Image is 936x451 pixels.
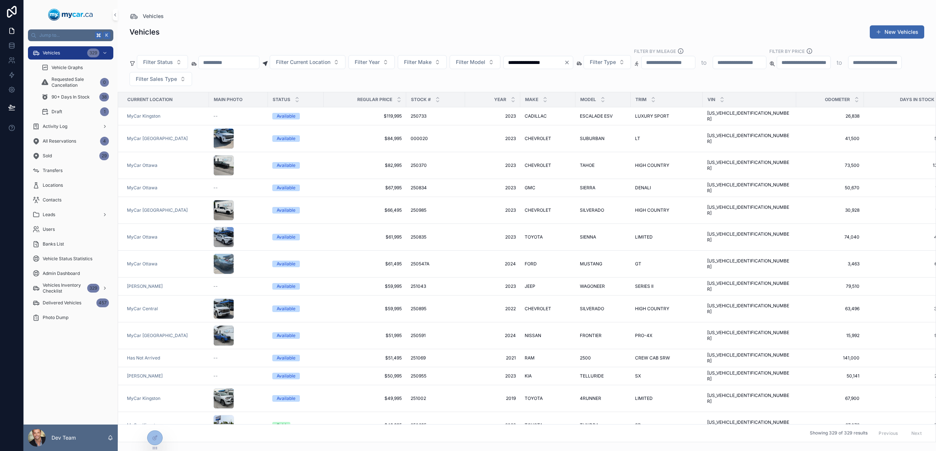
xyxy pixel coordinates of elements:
a: [US_VEHICLE_IDENTIFICATION_NUMBER] [707,133,792,144]
span: MUSTANG [580,261,602,267]
a: Vehicle Status Statistics [28,252,113,265]
a: SILVERADO [580,207,626,213]
a: MyCar Kingston [127,113,160,119]
a: 250985 [411,207,461,213]
label: FILTER BY PRICE [769,48,805,54]
a: SILVERADO [580,306,626,312]
div: Available [277,283,295,290]
span: HIGH COUNTRY [635,162,669,168]
span: CHEVROLET [525,306,551,312]
a: Locations [28,179,113,192]
a: 2023 [469,234,516,240]
a: $66,495 [328,207,402,213]
span: Requested Sale Cancellation [52,76,97,88]
a: Leads [28,208,113,221]
span: Filter Status [143,58,173,66]
span: Filter Year [355,58,380,66]
span: Photo Dump [43,315,68,321]
div: 4 [100,137,109,146]
a: $119,995 [328,113,402,119]
a: CADILLAC [525,113,571,119]
span: Banks List [43,241,64,247]
span: Delivered Vehicles [43,300,81,306]
a: Draft1 [37,105,113,118]
a: 2023 [469,162,516,168]
span: $67,995 [328,185,402,191]
a: HIGH COUNTRY [635,306,698,312]
span: -- [213,185,218,191]
a: Available [272,234,319,240]
a: SERIES II [635,283,698,289]
a: MyCar Ottawa [127,162,157,168]
span: WAGONEER [580,283,605,289]
a: Available [272,113,319,119]
div: 1 [100,107,109,116]
a: 74,040 [801,234,859,240]
a: -- [213,185,263,191]
span: 41,500 [801,136,859,142]
a: [US_VEHICLE_IDENTIFICATION_NUMBER] [707,182,792,194]
a: DENALI [635,185,698,191]
a: LT [635,136,698,142]
a: $61,995 [328,234,402,240]
a: 2023 [469,283,516,289]
label: Filter By Mileage [634,48,676,54]
a: -- [213,113,263,119]
span: [US_VEHICLE_IDENTIFICATION_NUMBER] [707,160,792,171]
a: $59,995 [328,283,402,289]
div: Available [277,207,295,214]
a: [US_VEHICLE_IDENTIFICATION_NUMBER] [707,280,792,292]
a: SIENNA [580,234,626,240]
span: 250591 [411,333,426,339]
a: Available [272,207,319,214]
a: Sold29 [28,149,113,162]
span: TAHOE [580,162,595,168]
a: CHEVROLET [525,136,571,142]
a: Admin Dashboard [28,267,113,280]
span: GMC [525,185,535,191]
span: 250370 [411,162,427,168]
a: MyCar Ottawa [127,234,157,240]
a: Available [272,261,319,267]
span: SIENNA [580,234,596,240]
a: MyCar Ottawa [127,234,205,240]
a: ESCALADE ESV [580,113,626,119]
a: [PERSON_NAME] [127,283,205,289]
a: MUSTANG [580,261,626,267]
a: 2024 [469,261,516,267]
a: Available [272,332,319,339]
a: 250547A [411,261,461,267]
span: DENALI [635,185,651,191]
span: Contacts [43,197,61,203]
a: MyCar Ottawa [127,162,205,168]
span: [US_VEHICLE_IDENTIFICATION_NUMBER] [707,258,792,270]
a: 2023 [469,185,516,191]
span: 251043 [411,283,426,289]
span: CHEVROLET [525,136,551,142]
span: LUXURY SPORT [635,113,669,119]
a: MyCar Ottawa [127,185,205,191]
span: 3,463 [801,261,859,267]
a: -- [213,283,263,289]
div: Available [277,185,295,191]
span: Sold [43,153,52,159]
a: Vehicles329 [28,46,113,60]
a: 30,928 [801,207,859,213]
a: LUXURY SPORT [635,113,698,119]
span: MyCar Ottawa [127,261,157,267]
span: Filter Current Location [276,58,330,66]
span: 50,670 [801,185,859,191]
span: 250733 [411,113,426,119]
span: SILVERADO [580,207,604,213]
span: FORD [525,261,537,267]
a: Delivered Vehicles457 [28,296,113,309]
a: $84,995 [328,136,402,142]
span: [US_VEHICLE_IDENTIFICATION_NUMBER] [707,231,792,243]
a: 2023 [469,136,516,142]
